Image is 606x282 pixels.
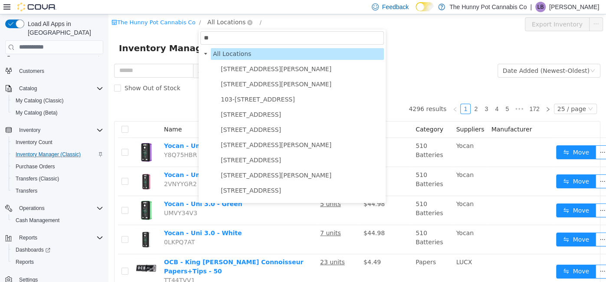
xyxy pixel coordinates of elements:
span: $44.98 [255,215,276,222]
button: Inventory [16,125,44,135]
span: Customers [19,68,44,75]
button: icon: swapMove [448,218,488,232]
button: Export Inventory [416,3,481,17]
span: All Locations [99,3,137,13]
span: [STREET_ADDRESS] [112,142,173,149]
img: Cova [17,3,56,11]
div: 25 / page [449,90,478,99]
img: Yocan - Uni 3.0 - Rosy hero shot [27,156,49,178]
img: Yocan - Uni 3.0 - Green hero shot [27,185,49,207]
span: [STREET_ADDRESS] [112,97,173,104]
p: The Hunny Pot Cannabis Co [449,2,527,12]
span: Cash Management [16,217,59,224]
span: $44.98 [255,186,276,193]
button: icon: ellipsis [487,250,501,264]
div: Date Added (Newest-Oldest) [394,50,481,63]
span: 101 James Snow Pkwy [110,64,275,76]
span: Yocan [347,186,365,193]
span: 1288 Ritson Rd N [110,155,275,167]
button: Reports [9,256,107,268]
button: Operations [16,203,48,213]
span: Transfers [16,187,37,194]
a: Inventory Manager (Classic) [12,149,84,160]
span: Yocan [347,157,365,164]
span: / [91,5,92,11]
button: Transfers [9,185,107,197]
li: Next Page [434,89,445,100]
span: Suppliers [347,111,376,118]
a: 2 [363,90,372,99]
li: 2 [362,89,373,100]
li: Previous Page [341,89,352,100]
button: Operations [2,202,107,214]
button: icon: swapMove [448,250,488,264]
a: Transfers (Classic) [12,174,62,184]
button: Transfers (Classic) [9,173,107,185]
span: Show Out of Stock [13,70,75,77]
span: [STREET_ADDRESS] [112,173,173,180]
img: Yocan - Uni 3.0 - White hero shot [27,214,49,236]
span: 121 Clarence Street [110,125,275,137]
input: filter select [92,17,275,30]
td: 510 Batteries [304,124,344,153]
span: LB [537,2,544,12]
span: 0LKPQ7AT [56,224,86,231]
a: 4 [383,90,393,99]
span: Purchase Orders [12,161,103,172]
u: 7 units [212,215,233,222]
button: Catalog [16,83,40,94]
span: Dashboards [16,246,50,253]
span: [STREET_ADDRESS][PERSON_NAME] [112,127,223,134]
button: icon: swapMove [448,131,488,145]
button: Inventory Count [9,136,107,148]
span: LUCX [347,244,364,251]
span: Name [56,111,73,118]
span: / [151,5,153,11]
a: My Catalog (Beta) [12,108,61,118]
td: 510 Batteries [304,182,344,211]
span: Yocan [347,215,365,222]
span: Inventory Manager [10,27,109,41]
li: 172 [418,89,434,100]
button: My Catalog (Classic) [9,95,107,107]
a: Dashboards [12,245,54,255]
span: Dark Mode [416,11,416,12]
a: Dashboards [9,244,107,256]
i: icon: shop [3,5,9,11]
span: 12-1675 Tenth Line Rd [110,140,275,152]
li: 4296 results [300,89,338,100]
span: Operations [16,203,103,213]
span: Inventory Count [12,137,103,148]
span: Operations [19,205,45,212]
li: 1 [352,89,362,100]
span: Reports [16,259,34,266]
button: icon: swapMove [448,189,488,203]
span: 1405 Carling Ave [110,171,275,182]
a: Reports [12,257,37,267]
button: Cash Management [9,214,107,226]
a: Transfers [12,186,41,196]
i: icon: caret-down [95,37,99,42]
span: My Catalog (Classic) [12,95,103,106]
u: 5 units [212,186,233,193]
button: icon: swapMove [448,160,488,174]
li: 4 [383,89,393,100]
a: 3 [373,90,383,99]
li: 5 [393,89,404,100]
a: Customers [16,66,48,76]
span: All Locations [102,34,275,46]
span: Inventory Count [16,139,52,146]
span: Inventory Manager (Classic) [12,149,103,160]
span: 2VNYYGR2 [56,166,88,173]
a: Yocan - Uni 3.0 - White [56,215,134,222]
span: Load All Apps in [GEOGRAPHIC_DATA] [24,20,103,37]
button: Catalog [2,82,107,95]
span: UMVY34V3 [56,195,89,202]
span: 114 King St [110,95,275,106]
a: Inventory Count [12,137,56,148]
a: Cash Management [12,215,63,226]
span: Reports [19,234,37,241]
span: Inventory [19,127,40,134]
a: 1 [352,90,362,99]
a: OCB - King [PERSON_NAME] Connoisseur Papers+Tips - 50 [56,244,195,260]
